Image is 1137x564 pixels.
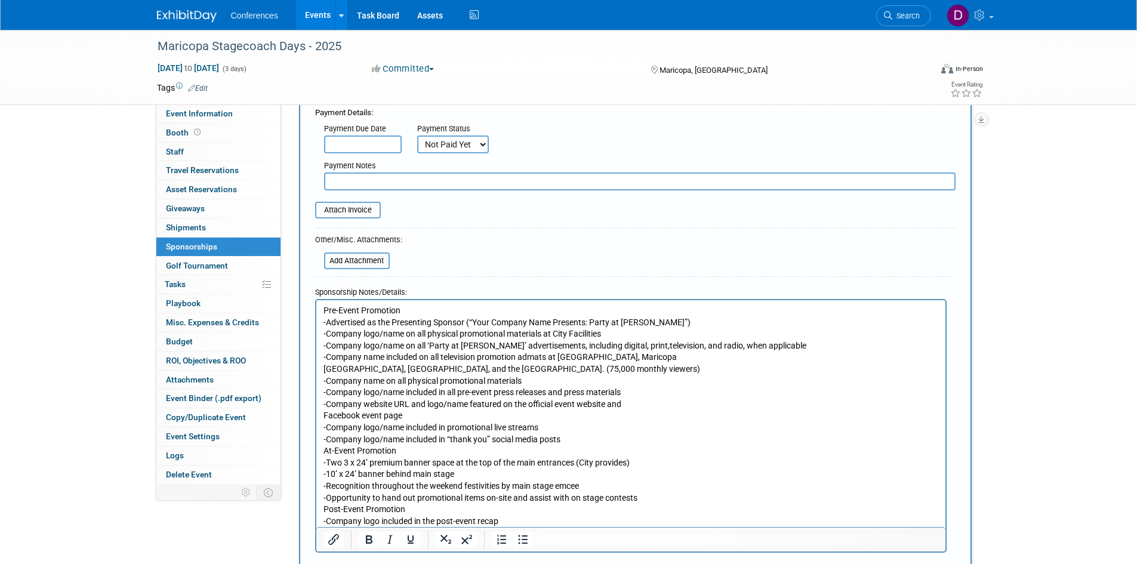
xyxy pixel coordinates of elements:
[166,147,184,156] span: Staff
[156,124,281,142] a: Booth
[156,408,281,427] a: Copy/Duplicate Event
[492,531,512,548] button: Numbered list
[156,275,281,294] a: Tasks
[156,371,281,389] a: Attachments
[166,432,220,441] span: Event Settings
[221,65,246,73] span: (3 days)
[436,531,456,548] button: Subscript
[876,5,931,26] a: Search
[153,36,913,57] div: Maricopa Stagecoach Days - 2025
[156,199,281,218] a: Giveaways
[315,235,402,248] div: Other/Misc. Attachments:
[156,143,281,161] a: Staff
[315,101,956,119] div: Payment Details:
[324,161,956,172] div: Payment Notes
[513,531,533,548] button: Bullet list
[166,470,212,479] span: Delete Event
[400,531,421,548] button: Underline
[166,128,203,137] span: Booth
[359,531,379,548] button: Bold
[166,298,201,308] span: Playbook
[156,389,281,408] a: Event Binder (.pdf export)
[324,124,399,135] div: Payment Due Date
[256,485,281,500] td: Toggle Event Tabs
[166,337,193,346] span: Budget
[323,531,344,548] button: Insert/edit link
[156,180,281,199] a: Asset Reservations
[166,318,259,327] span: Misc. Expenses & Credits
[192,128,203,137] span: Booth not reserved yet
[156,161,281,180] a: Travel Reservations
[166,375,214,384] span: Attachments
[166,109,233,118] span: Event Information
[156,257,281,275] a: Golf Tournament
[368,63,439,75] button: Committed
[315,282,947,299] div: Sponsorship Notes/Details:
[157,63,220,73] span: [DATE] [DATE]
[950,82,982,88] div: Event Rating
[156,104,281,123] a: Event Information
[166,412,246,422] span: Copy/Duplicate Event
[166,223,206,232] span: Shipments
[955,64,983,73] div: In-Person
[156,313,281,332] a: Misc. Expenses & Credits
[417,124,497,135] div: Payment Status
[316,300,945,527] iframe: Rich Text Area
[166,356,246,365] span: ROI, Objectives & ROO
[157,82,208,94] td: Tags
[231,11,278,20] span: Conferences
[892,11,920,20] span: Search
[166,165,239,175] span: Travel Reservations
[166,261,228,270] span: Golf Tournament
[941,64,953,73] img: Format-Inperson.png
[166,204,205,213] span: Giveaways
[236,485,257,500] td: Personalize Event Tab Strip
[156,238,281,256] a: Sponsorships
[380,531,400,548] button: Italic
[156,332,281,351] a: Budget
[166,393,261,403] span: Event Binder (.pdf export)
[165,279,186,289] span: Tasks
[166,242,217,251] span: Sponsorships
[457,531,477,548] button: Superscript
[156,218,281,237] a: Shipments
[156,446,281,465] a: Logs
[156,294,281,313] a: Playbook
[166,451,184,460] span: Logs
[947,4,969,27] img: Diane Arabia
[183,63,194,73] span: to
[156,427,281,446] a: Event Settings
[188,84,208,93] a: Edit
[166,184,237,194] span: Asset Reservations
[861,62,984,80] div: Event Format
[156,352,281,370] a: ROI, Objectives & ROO
[156,466,281,484] a: Delete Event
[660,66,768,75] span: Maricopa, [GEOGRAPHIC_DATA]
[157,10,217,22] img: ExhibitDay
